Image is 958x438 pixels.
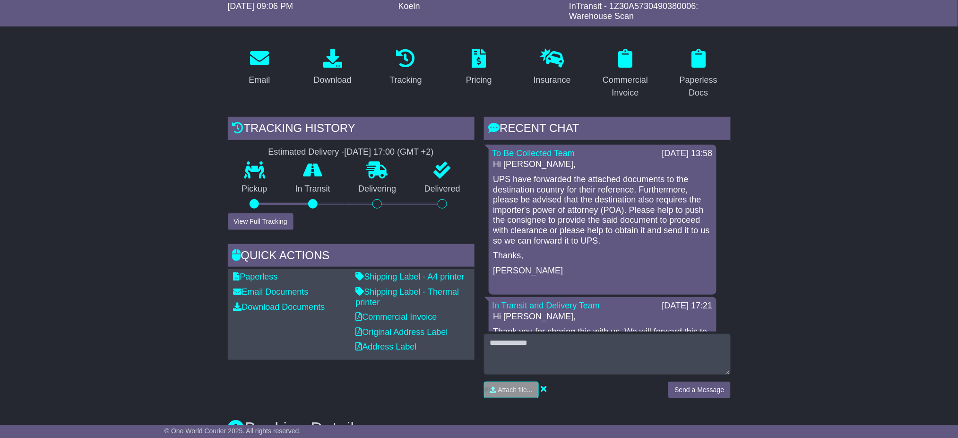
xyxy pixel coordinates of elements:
div: [DATE] 17:21 [662,301,713,311]
a: Shipping Label - Thermal printer [356,287,459,307]
div: Tracking history [228,117,475,142]
a: Paperless Docs [667,45,731,103]
a: Commercial Invoice [356,312,437,322]
p: Thanks, [493,251,712,261]
button: Send a Message [668,382,730,398]
p: Pickup [228,184,282,194]
a: Email Documents [233,287,309,297]
a: Original Address Label [356,327,448,337]
div: Tracking [389,74,422,87]
span: © One World Courier 2025. All rights reserved. [164,427,301,435]
div: Quick Actions [228,244,475,270]
a: Email [242,45,276,90]
p: Hi [PERSON_NAME], [493,159,712,170]
div: Download [314,74,352,87]
a: Paperless [233,272,278,281]
a: Shipping Label - A4 printer [356,272,465,281]
p: UPS have forwarded the attached documents to the destination country for their reference. Further... [493,175,712,246]
p: In Transit [281,184,345,194]
div: Email [249,74,270,87]
div: Commercial Invoice [600,74,651,99]
a: To Be Collected Team [492,149,575,158]
div: [DATE] 17:00 (GMT +2) [345,147,434,158]
p: Hi [PERSON_NAME], [493,312,712,322]
p: Thank you for sharing this with us. We will forward this to the courier. [493,327,712,347]
p: [PERSON_NAME] [493,266,712,276]
a: Download Documents [233,302,325,312]
p: Delivering [345,184,411,194]
div: RECENT CHAT [484,117,731,142]
p: Delivered [410,184,475,194]
div: Paperless Docs [673,74,725,99]
a: Download [308,45,358,90]
div: Pricing [466,74,492,87]
a: Commercial Invoice [594,45,657,103]
div: [DATE] 13:58 [662,149,713,159]
span: Koeln [398,1,420,11]
a: Insurance [527,45,577,90]
a: Address Label [356,342,417,351]
span: InTransit - 1Z30A5730490380006: Warehouse Scan [569,1,699,21]
div: Estimated Delivery - [228,147,475,158]
div: Insurance [534,74,571,87]
span: [DATE] 09:06 PM [228,1,293,11]
a: In Transit and Delivery Team [492,301,600,310]
button: View Full Tracking [228,213,293,230]
a: Tracking [383,45,428,90]
a: Pricing [460,45,498,90]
